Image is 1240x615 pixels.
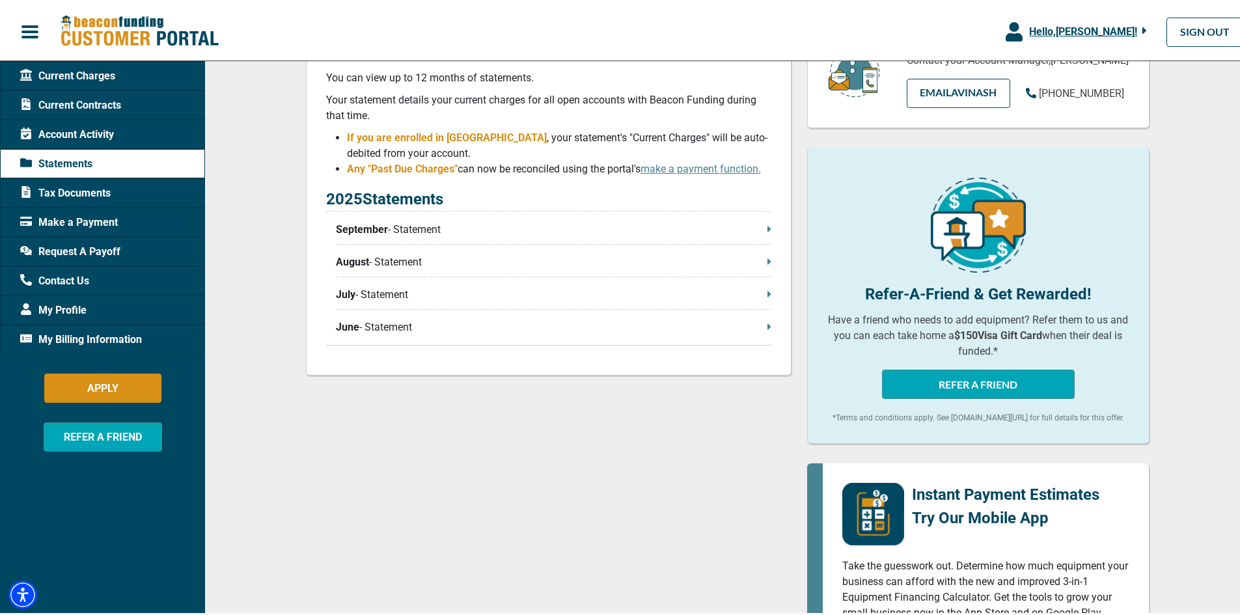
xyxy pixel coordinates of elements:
[336,284,355,300] span: July
[44,420,162,449] button: REFER A FRIEND
[827,280,1129,303] p: Refer-A-Friend & Get Rewarded!
[20,212,118,228] span: Make a Payment
[1039,85,1124,97] span: [PHONE_NUMBER]
[907,76,1010,105] a: EMAILAvinash
[20,329,142,345] span: My Billing Information
[20,66,115,81] span: Current Charges
[842,480,904,543] img: mobile-app-logo.png
[827,409,1129,421] p: *Terms and conditions apply. See [DOMAIN_NAME][URL] for full details for this offer.
[458,160,761,172] span: can now be reconciled using the portal's
[336,219,771,235] p: - Statement
[326,185,771,209] p: 2025 Statements
[336,219,388,235] span: September
[20,300,87,316] span: My Profile
[336,317,771,333] p: - Statement
[336,252,369,267] span: August
[347,129,547,141] span: If you are enrolled in [GEOGRAPHIC_DATA]
[326,68,771,83] p: You can view up to 12 months of statements.
[60,12,219,46] img: Beacon Funding Customer Portal Logo
[336,252,771,267] p: - Statement
[20,124,114,140] span: Account Activity
[326,90,771,121] p: Your statement details your current charges for all open accounts with Beacon Funding during that...
[931,175,1026,270] img: refer-a-friend-icon.png
[347,160,458,172] span: Any "Past Due Charges"
[347,129,767,157] span: , your statement's "Current Charges" will be auto-debited from your account.
[1026,83,1124,99] a: [PHONE_NUMBER]
[20,154,92,169] span: Statements
[912,480,1099,504] p: Instant Payment Estimates
[20,241,120,257] span: Request A Payoff
[336,284,771,300] p: - Statement
[8,578,37,607] div: Accessibility Menu
[20,183,111,198] span: Tax Documents
[954,327,1042,339] b: $150 Visa Gift Card
[336,317,359,333] span: June
[1029,23,1137,35] span: Hello, [PERSON_NAME] !
[20,271,89,286] span: Contact Us
[641,160,761,172] a: make a payment function.
[827,310,1129,357] p: Have a friend who needs to add equipment? Refer them to us and you can each take home a when thei...
[882,367,1075,396] button: REFER A FRIEND
[912,504,1099,527] p: Try Our Mobile App
[44,371,161,400] button: APPLY
[20,95,121,111] span: Current Contracts
[825,42,883,96] img: customer-service.png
